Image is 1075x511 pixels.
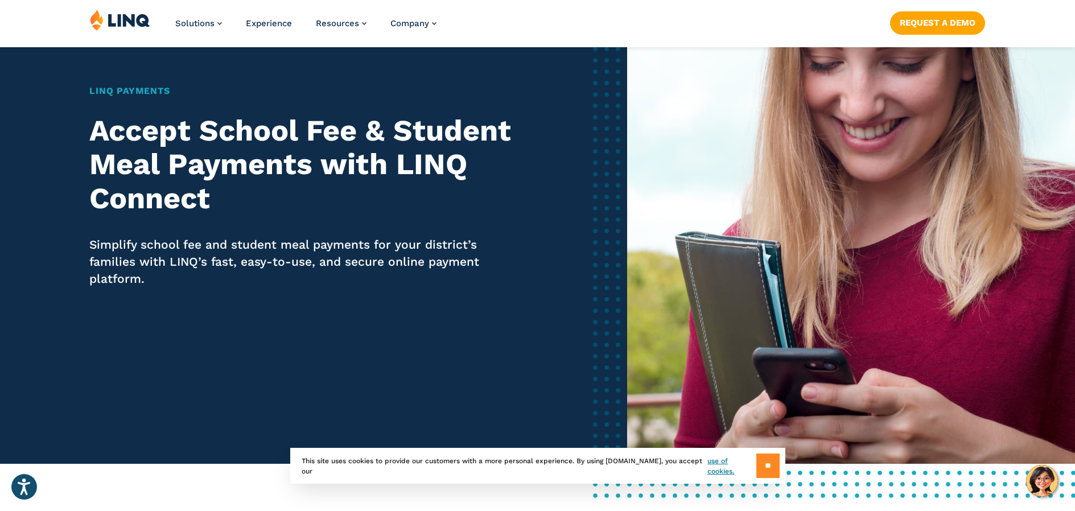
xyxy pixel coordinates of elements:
a: Resources [316,18,366,28]
nav: Button Navigation [890,9,985,34]
h2: Accept School Fee & Student Meal Payments with LINQ Connect [89,114,513,216]
h1: LINQ Payments [89,84,513,98]
span: Solutions [175,18,215,28]
p: Simplify school fee and student meal payments for your district’s families with LINQ’s fast, easy... [89,236,513,287]
a: Company [390,18,436,28]
a: use of cookies. [707,456,756,476]
span: Resources [316,18,359,28]
div: This site uses cookies to provide our customers with a more personal experience. By using [DOMAIN... [290,448,785,484]
a: Request a Demo [890,11,985,34]
nav: Primary Navigation [175,9,436,47]
span: Company [390,18,429,28]
a: Experience [246,18,292,28]
button: Hello, have a question? Let’s chat. [1026,465,1058,497]
img: LINQ | K‑12 Software [90,9,150,31]
a: Solutions [175,18,222,28]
